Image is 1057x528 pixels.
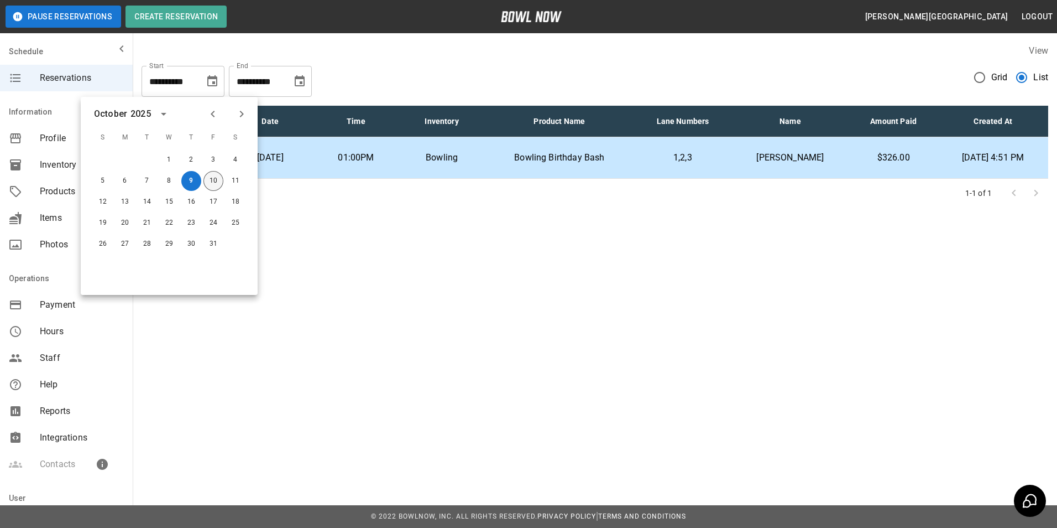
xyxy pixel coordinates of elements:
[40,378,124,391] span: Help
[227,106,313,137] th: Date
[94,107,127,121] div: October
[125,6,227,28] button: Create Reservation
[181,150,201,170] button: Oct 2, 2025
[371,513,537,520] span: © 2022 BowlNow, Inc. All Rights Reserved.
[965,188,992,199] p: 1-1 of 1
[40,238,124,251] span: Photos
[634,106,731,137] th: Lane Numbers
[226,127,245,149] span: S
[861,7,1013,27] button: [PERSON_NAME][GEOGRAPHIC_DATA]
[858,151,929,164] p: $326.00
[203,192,223,212] button: Oct 17, 2025
[203,213,223,233] button: Oct 24, 2025
[93,171,113,191] button: Oct 5, 2025
[115,171,135,191] button: Oct 6, 2025
[40,298,124,312] span: Payment
[485,106,634,137] th: Product Name
[181,213,201,233] button: Oct 23, 2025
[226,213,245,233] button: Oct 25, 2025
[203,234,223,254] button: Oct 31, 2025
[501,11,562,22] img: logo
[93,127,113,149] span: S
[740,151,840,164] p: [PERSON_NAME]
[93,234,113,254] button: Oct 26, 2025
[115,234,135,254] button: Oct 27, 2025
[115,127,135,149] span: M
[322,151,390,164] p: 01:00PM
[159,127,179,149] span: W
[93,213,113,233] button: Oct 19, 2025
[203,105,222,123] button: Previous month
[203,171,223,191] button: Oct 10, 2025
[6,6,121,28] button: Pause Reservations
[159,192,179,212] button: Oct 15, 2025
[181,234,201,254] button: Oct 30, 2025
[154,105,173,123] button: calendar view is open, switch to year view
[537,513,596,520] a: Privacy Policy
[40,132,124,145] span: Profile
[40,185,124,198] span: Products
[494,151,625,164] p: Bowling Birthday Bash
[159,150,179,170] button: Oct 1, 2025
[991,71,1008,84] span: Grid
[226,192,245,212] button: Oct 18, 2025
[181,127,201,149] span: T
[236,151,304,164] p: [DATE]
[159,234,179,254] button: Oct 29, 2025
[40,325,124,338] span: Hours
[203,127,223,149] span: F
[137,234,157,254] button: Oct 28, 2025
[399,106,485,137] th: Inventory
[137,192,157,212] button: Oct 14, 2025
[226,150,245,170] button: Oct 4, 2025
[203,150,223,170] button: Oct 3, 2025
[946,151,1039,164] p: [DATE] 4:51 PM
[40,71,124,85] span: Reservations
[40,211,124,225] span: Items
[40,431,124,444] span: Integrations
[313,106,399,137] th: Time
[201,70,223,92] button: Choose date, selected date is Oct 9, 2025
[130,107,151,121] div: 2025
[137,127,157,149] span: T
[181,171,201,191] button: Oct 9, 2025
[40,158,124,172] span: Inventory
[159,171,179,191] button: Oct 8, 2025
[849,106,938,137] th: Amount Paid
[643,151,723,164] p: 1,2,3
[289,70,311,92] button: Choose date, selected date is Nov 9, 2025
[137,213,157,233] button: Oct 21, 2025
[159,213,179,233] button: Oct 22, 2025
[115,192,135,212] button: Oct 13, 2025
[181,192,201,212] button: Oct 16, 2025
[1029,45,1048,56] label: View
[137,171,157,191] button: Oct 7, 2025
[40,351,124,365] span: Staff
[938,106,1048,137] th: Created At
[1017,7,1057,27] button: Logout
[232,105,251,123] button: Next month
[40,405,124,418] span: Reports
[93,192,113,212] button: Oct 12, 2025
[731,106,849,137] th: Name
[226,171,245,191] button: Oct 11, 2025
[115,213,135,233] button: Oct 20, 2025
[598,513,686,520] a: Terms and Conditions
[408,151,476,164] p: Bowling
[1033,71,1048,84] span: List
